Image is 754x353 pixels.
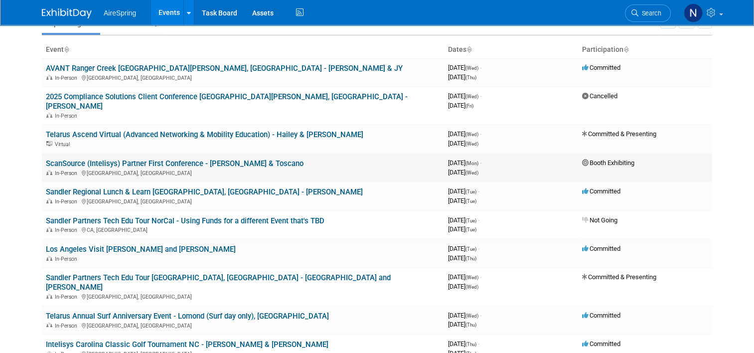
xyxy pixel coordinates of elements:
[46,292,440,300] div: [GEOGRAPHIC_DATA], [GEOGRAPHIC_DATA]
[448,254,476,262] span: [DATE]
[448,140,478,147] span: [DATE]
[465,103,473,109] span: (Fri)
[55,256,80,262] span: In-Person
[46,294,52,299] img: In-Person Event
[448,159,481,167] span: [DATE]
[480,159,481,167] span: -
[448,92,481,100] span: [DATE]
[466,45,471,53] a: Sort by Start Date
[104,9,136,17] span: AireSpring
[55,141,73,148] span: Virtual
[448,225,476,233] span: [DATE]
[465,275,478,280] span: (Wed)
[55,198,80,205] span: In-Person
[448,245,479,252] span: [DATE]
[465,246,476,252] span: (Tue)
[465,198,476,204] span: (Tue)
[465,75,476,80] span: (Thu)
[478,245,479,252] span: -
[582,92,617,100] span: Cancelled
[42,8,92,18] img: ExhibitDay
[478,340,479,348] span: -
[46,197,440,205] div: [GEOGRAPHIC_DATA], [GEOGRAPHIC_DATA]
[46,73,440,81] div: [GEOGRAPHIC_DATA], [GEOGRAPHIC_DATA]
[582,273,656,281] span: Committed & Presenting
[582,216,617,224] span: Not Going
[582,130,656,138] span: Committed & Presenting
[46,323,52,328] img: In-Person Event
[582,245,620,252] span: Committed
[46,225,440,233] div: CA, [GEOGRAPHIC_DATA]
[46,198,52,203] img: In-Person Event
[46,75,52,80] img: In-Person Event
[46,113,52,118] img: In-Person Event
[42,41,444,58] th: Event
[582,159,634,167] span: Booth Exhibiting
[582,312,620,319] span: Committed
[638,9,661,17] span: Search
[582,340,620,348] span: Committed
[448,312,481,319] span: [DATE]
[46,312,329,321] a: Telarus Annual Surf Anniversary Event - Lomond (Surf day only), [GEOGRAPHIC_DATA]
[582,64,620,71] span: Committed
[478,187,479,195] span: -
[46,169,440,176] div: [GEOGRAPHIC_DATA], [GEOGRAPHIC_DATA]
[465,342,476,347] span: (Thu)
[623,45,628,53] a: Sort by Participation Type
[465,284,478,290] span: (Wed)
[625,4,671,22] a: Search
[465,218,476,223] span: (Tue)
[55,75,80,81] span: In-Person
[46,256,52,261] img: In-Person Event
[448,187,479,195] span: [DATE]
[480,130,481,138] span: -
[582,187,620,195] span: Committed
[55,113,80,119] span: In-Person
[55,170,80,176] span: In-Person
[46,92,408,111] a: 2025 Compliance Solutions Client Conference [GEOGRAPHIC_DATA][PERSON_NAME], [GEOGRAPHIC_DATA] - [...
[465,94,478,99] span: (Wed)
[448,340,479,348] span: [DATE]
[448,169,478,176] span: [DATE]
[465,256,476,261] span: (Thu)
[46,130,363,139] a: Telarus Ascend Virtual (Advanced Networking & Mobility Education) - Hailey & [PERSON_NAME]
[465,65,478,71] span: (Wed)
[465,322,476,328] span: (Thu)
[55,323,80,329] span: In-Person
[46,64,403,73] a: AVANT Ranger Creek [GEOGRAPHIC_DATA][PERSON_NAME], [GEOGRAPHIC_DATA] - [PERSON_NAME] & JY
[46,170,52,175] img: In-Person Event
[465,189,476,194] span: (Tue)
[448,216,479,224] span: [DATE]
[448,102,473,109] span: [DATE]
[480,64,481,71] span: -
[448,283,478,290] span: [DATE]
[46,159,303,168] a: ScanSource (Intelisys) Partner First Conference - [PERSON_NAME] & Toscano
[480,92,481,100] span: -
[465,141,478,147] span: (Wed)
[444,41,578,58] th: Dates
[465,132,478,137] span: (Wed)
[465,170,478,176] span: (Wed)
[46,340,328,349] a: Intelisys Carolina Classic Golf Tournament NC - [PERSON_NAME] & [PERSON_NAME]
[46,273,391,292] a: Sandler Partners Tech Edu Tour [GEOGRAPHIC_DATA], [GEOGRAPHIC_DATA] - [GEOGRAPHIC_DATA] and [PERS...
[465,313,478,319] span: (Wed)
[684,3,703,22] img: Natalie Pyron
[46,187,363,196] a: Sandler Regional Lunch & Learn [GEOGRAPHIC_DATA], [GEOGRAPHIC_DATA] - [PERSON_NAME]
[448,321,476,328] span: [DATE]
[578,41,712,58] th: Participation
[478,216,479,224] span: -
[46,141,52,146] img: Virtual Event
[480,312,481,319] span: -
[465,227,476,232] span: (Tue)
[480,273,481,281] span: -
[448,130,481,138] span: [DATE]
[448,64,481,71] span: [DATE]
[46,245,236,254] a: Los Angeles Visit [PERSON_NAME] and [PERSON_NAME]
[46,321,440,329] div: [GEOGRAPHIC_DATA], [GEOGRAPHIC_DATA]
[448,73,476,81] span: [DATE]
[55,294,80,300] span: In-Person
[465,161,478,166] span: (Mon)
[46,227,52,232] img: In-Person Event
[46,216,324,225] a: Sandler Partners Tech Edu Tour NorCal - Using Funds for a different Event that's TBD
[64,45,69,53] a: Sort by Event Name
